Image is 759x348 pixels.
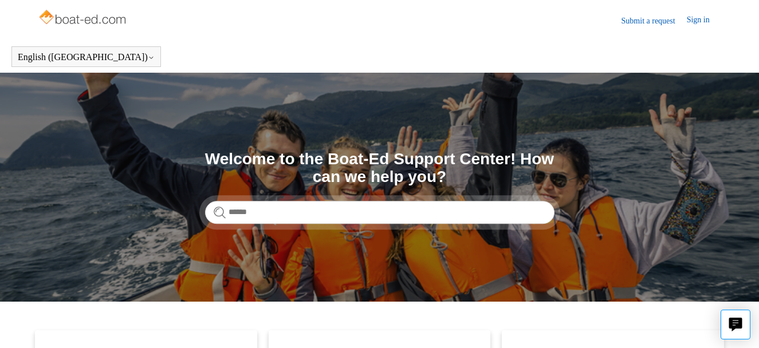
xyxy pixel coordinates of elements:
img: Boat-Ed Help Center home page [38,7,129,30]
button: English ([GEOGRAPHIC_DATA]) [18,52,155,62]
input: Search [205,201,554,224]
a: Sign in [687,14,721,27]
a: Submit a request [622,15,687,27]
button: Live chat [721,310,750,339]
h1: Welcome to the Boat-Ed Support Center! How can we help you? [205,151,554,186]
